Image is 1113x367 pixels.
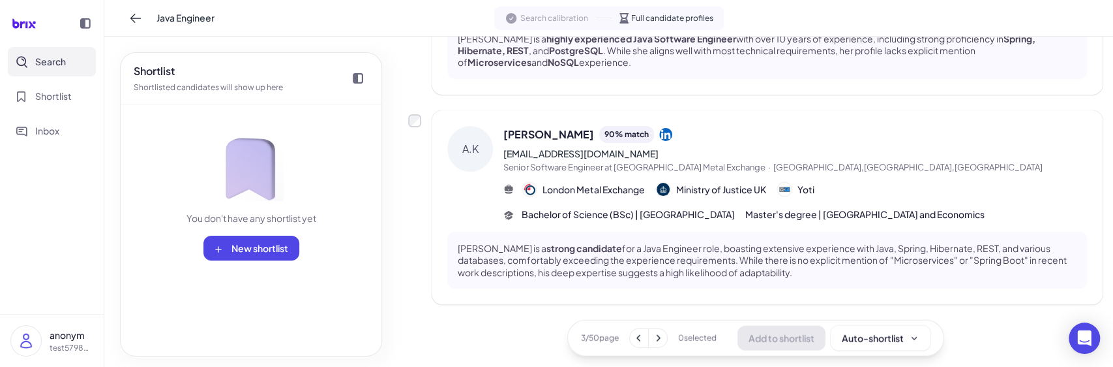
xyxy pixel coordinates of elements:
[203,236,299,261] button: New shortlist
[678,332,717,344] span: 0 selected
[548,56,579,68] strong: NoSQL
[768,162,771,172] span: ·
[156,11,215,25] span: Java Engineer
[50,342,93,354] p: test579800
[503,127,594,142] span: [PERSON_NAME]
[546,242,622,254] strong: strong candidate
[218,136,284,201] img: bookmark
[745,208,985,221] span: Master's degree | [GEOGRAPHIC_DATA] and Economics
[522,208,735,221] span: Bachelor of Science (BSc) | [GEOGRAPHIC_DATA]
[676,183,766,197] span: Ministry of Justice UK
[35,89,72,103] span: Shortlist
[503,162,765,172] span: Senior Software Engineer at [GEOGRAPHIC_DATA] Metal Exchange
[631,12,713,24] span: Full candidate profiles
[458,33,1076,69] p: [PERSON_NAME] is a with over 10 years of experience, including strong proficiency in , and . Whil...
[134,63,283,79] div: Shortlist
[778,183,791,196] img: 公司logo
[581,332,619,344] span: 3 / 50 page
[50,328,93,342] p: anonym
[842,332,919,345] div: Auto-shortlist
[1069,323,1100,354] div: Open Intercom Messenger
[773,162,1043,172] span: [GEOGRAPHIC_DATA],[GEOGRAPHIC_DATA],[GEOGRAPHIC_DATA]
[231,242,288,254] span: New shortlist
[35,124,59,138] span: Inbox
[11,326,41,356] img: user_logo.png
[520,12,588,24] span: Search calibration
[458,33,1035,56] strong: Spring, Hibernate, REST
[599,126,654,143] div: 90 % match
[542,183,645,197] span: London Metal Exchange
[797,183,814,197] span: Yoti
[546,33,736,44] strong: highly experienced Java Software Engineer
[467,56,531,68] strong: Microservices
[831,326,930,351] button: Auto-shortlist
[408,114,421,127] label: Add to shortlist
[134,82,283,93] div: Shortlisted candidates will show up here
[503,148,659,159] a: [EMAIL_ADDRESS][DOMAIN_NAME]
[8,116,96,146] button: Inbox
[186,212,316,225] div: You don't have any shortlist yet
[447,126,493,172] div: A.K
[8,82,96,111] button: Shortlist
[35,55,66,69] span: Search
[458,242,1076,278] p: [PERSON_NAME] is a for a Java Engineer role, boasting extensive experience with Java, Spring, Hib...
[8,47,96,76] button: Search
[657,183,670,196] img: 公司logo
[549,44,603,56] strong: PostgreSQL
[523,183,536,196] img: 公司logo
